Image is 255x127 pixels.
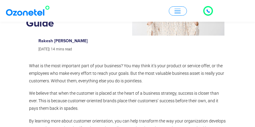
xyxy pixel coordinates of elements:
h6: Rakesh [PERSON_NAME] [38,39,121,44]
span: mins read [56,47,72,51]
span: [DATE] [38,47,49,51]
p: | [38,46,121,53]
span: 14 [51,47,55,51]
p: We believe that when the customer is placed at the heart of a business strategy, success is close... [29,90,226,113]
p: What is the most important part of your business? You may think it’s your product or service offe... [29,62,226,85]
